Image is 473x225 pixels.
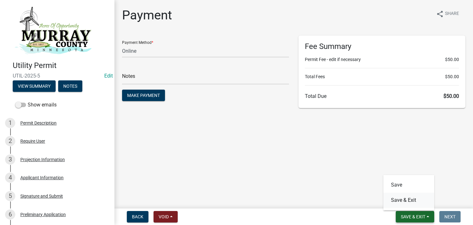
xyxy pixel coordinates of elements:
i: share [436,10,444,18]
div: 4 [5,173,15,183]
span: Void [159,214,169,219]
button: Save & Exit [383,193,434,208]
span: $50.00 [445,73,459,80]
span: $50.00 [443,93,459,99]
span: Next [444,214,456,219]
span: Make Payment [127,93,160,98]
li: Permit Fee - edit if necessary [305,56,459,63]
div: Permit Description [20,121,57,125]
button: Save [383,177,434,193]
button: Back [127,211,148,222]
span: Back [132,214,143,219]
span: UTIL-2025-5 [13,73,102,79]
wm-modal-confirm: Edit Application Number [104,73,113,79]
wm-modal-confirm: Summary [13,84,56,89]
button: Void [154,211,178,222]
button: Save & Exit [396,211,434,222]
h6: Fee Summary [305,42,459,51]
div: 1 [5,118,15,128]
h1: Payment [122,8,172,23]
div: Require User [20,139,45,143]
button: Notes [58,80,82,92]
h6: Total Due [305,93,459,99]
span: Save & Exit [401,214,425,219]
div: Save & Exit [383,175,434,210]
div: 2 [5,136,15,146]
wm-modal-confirm: Notes [58,84,82,89]
h4: Utility Permit [13,61,109,70]
button: shareShare [431,8,464,20]
button: View Summary [13,80,56,92]
div: Applicant Information [20,175,64,180]
div: Signature and Submit [20,194,63,198]
button: Make Payment [122,90,165,101]
button: Next [439,211,461,222]
div: Preliminary Application [20,212,66,217]
label: Show emails [15,101,57,109]
div: 5 [5,191,15,201]
img: Murray County, Minnesota [13,7,92,54]
span: Share [445,10,459,18]
div: 3 [5,154,15,165]
a: Edit [104,73,113,79]
div: 6 [5,209,15,220]
div: Projection Information [20,157,65,162]
li: Total Fees [305,73,459,80]
span: $50.00 [445,56,459,63]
